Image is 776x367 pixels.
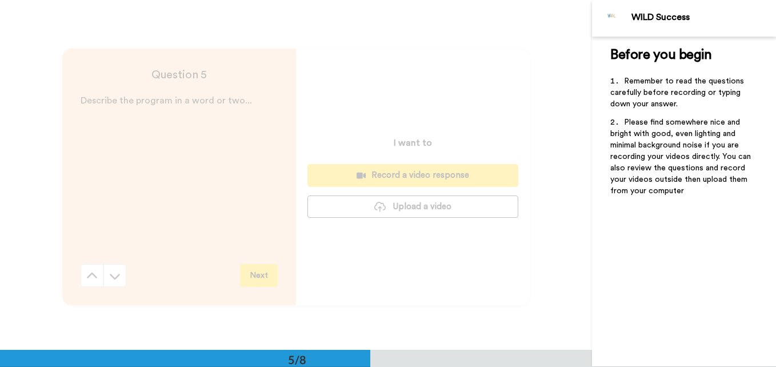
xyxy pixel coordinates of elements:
span: Describe the program in a word or two... [81,96,252,105]
span: Please find somewhere nice and bright with good, even lighting and minimal background noise if yo... [610,118,753,195]
h4: Question 5 [81,67,278,83]
button: Upload a video [307,196,518,218]
button: Next [240,264,278,287]
span: Remember to read the questions carefully before recording or typing down your answer. [610,77,746,108]
button: Record a video response [307,164,518,186]
div: Record a video response [317,169,509,181]
div: WILD Success [631,12,775,23]
p: I want to [394,136,432,150]
span: Before you begin [610,48,711,62]
img: Profile Image [598,5,626,32]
